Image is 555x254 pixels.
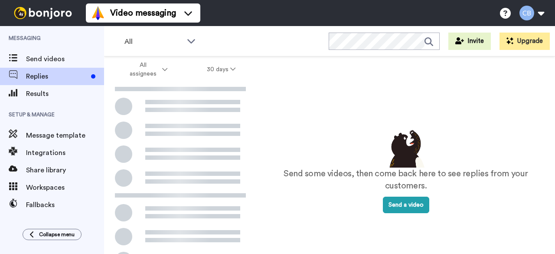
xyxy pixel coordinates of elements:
[448,33,491,50] button: Invite
[26,165,104,175] span: Share library
[499,33,550,50] button: Upgrade
[26,200,104,210] span: Fallbacks
[26,130,104,141] span: Message template
[10,7,75,19] img: bj-logo-header-white.svg
[125,61,160,78] span: All assignees
[110,7,176,19] span: Video messaging
[39,231,75,238] span: Collapse menu
[26,54,104,64] span: Send videos
[26,71,88,82] span: Replies
[274,168,538,192] p: Send some videos, then come back here to see replies from your customers.
[383,197,429,213] button: Send a video
[26,89,104,99] span: Results
[384,128,428,168] img: results-emptystates.png
[26,148,104,158] span: Integrations
[23,229,82,240] button: Collapse menu
[383,202,429,208] a: Send a video
[124,36,183,47] span: All
[91,6,105,20] img: vm-color.svg
[106,57,187,82] button: All assignees
[187,62,255,77] button: 30 days
[26,182,104,193] span: Workspaces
